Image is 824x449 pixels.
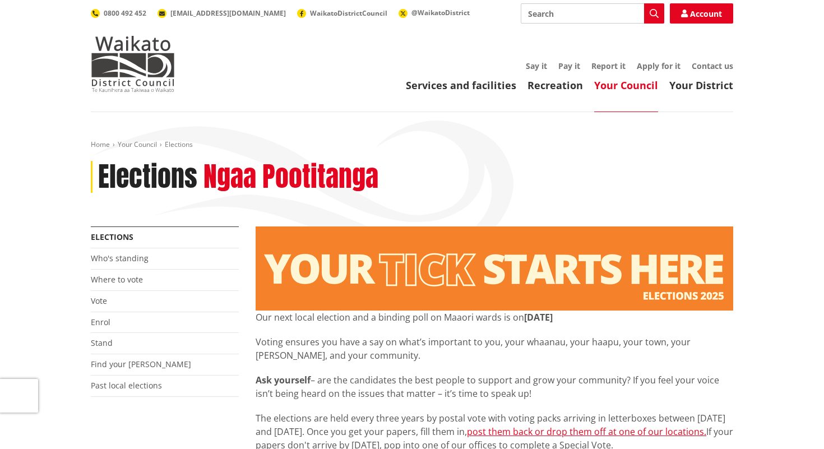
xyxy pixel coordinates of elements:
[524,311,553,323] strong: [DATE]
[203,161,378,193] h2: Ngaa Pootitanga
[526,61,547,71] a: Say it
[91,140,110,149] a: Home
[256,311,733,324] p: Our next local election and a binding poll on Maaori wards is on
[165,140,193,149] span: Elections
[91,8,146,18] a: 0800 492 452
[594,78,658,92] a: Your Council
[91,253,149,263] a: Who's standing
[118,140,157,149] a: Your Council
[104,8,146,18] span: 0800 492 452
[591,61,626,71] a: Report it
[637,61,681,71] a: Apply for it
[527,78,583,92] a: Recreation
[91,337,113,348] a: Stand
[670,3,733,24] a: Account
[256,373,733,400] p: – are the candidates the best people to support and grow your community? If you feel your voice i...
[521,3,664,24] input: Search input
[91,36,175,92] img: Waikato District Council - Te Kaunihera aa Takiwaa o Waikato
[467,425,706,438] a: post them back or drop them off at one of our locations.
[310,8,387,18] span: WaikatoDistrictCouncil
[91,317,110,327] a: Enrol
[170,8,286,18] span: [EMAIL_ADDRESS][DOMAIN_NAME]
[297,8,387,18] a: WaikatoDistrictCouncil
[558,61,580,71] a: Pay it
[91,232,133,242] a: Elections
[669,78,733,92] a: Your District
[91,274,143,285] a: Where to vote
[91,295,107,306] a: Vote
[158,8,286,18] a: [EMAIL_ADDRESS][DOMAIN_NAME]
[91,380,162,391] a: Past local elections
[256,374,311,386] strong: Ask yourself
[411,8,470,17] span: @WaikatoDistrict
[406,78,516,92] a: Services and facilities
[91,359,191,369] a: Find your [PERSON_NAME]
[772,402,813,442] iframe: Messenger Launcher
[399,8,470,17] a: @WaikatoDistrict
[91,140,733,150] nav: breadcrumb
[256,335,733,362] p: Voting ensures you have a say on what’s important to you, your whaanau, your haapu, your town, yo...
[98,161,197,193] h1: Elections
[692,61,733,71] a: Contact us
[256,226,733,311] img: Elections - Website banner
